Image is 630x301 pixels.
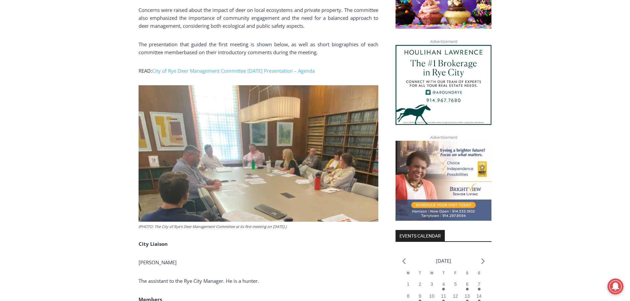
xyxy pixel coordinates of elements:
div: / [74,62,75,69]
div: 6 [77,62,80,69]
span: T [419,271,421,275]
span: The assistant to the Rye City Manager. He is a hunter. [139,278,259,284]
span: The presentation that guided the first meeting is shown below, as well as short biographies of ea... [139,41,378,56]
div: Monday [402,271,414,281]
div: Two by Two Animal Haven & The Nature Company: The Wild World of Animals [69,19,92,61]
button: 3 [426,281,438,293]
em: Has events [442,288,445,290]
a: [PERSON_NAME] Read Sanctuary Fall Fest: [DATE] [0,66,96,82]
span: W [430,271,433,275]
b: City Liaison [139,241,168,247]
time: 1 [407,282,409,287]
span: Intern @ [DOMAIN_NAME] [173,66,307,81]
div: Tuesday [414,271,426,281]
span: S [478,271,480,275]
button: 1 [402,281,414,293]
span: T [442,271,444,275]
div: "We would have speakers with experience in local journalism speak to us about their experiences a... [167,0,313,64]
time: 3 [431,282,433,287]
div: Thursday [438,271,450,281]
a: Next month [481,258,485,264]
span: F [454,271,456,275]
figcaption: (PHOTO: The City of Rye’s Deer Management Committee at its first meeting on [DATE].) [139,224,378,230]
time: 13 [465,293,470,299]
div: Saturday [461,271,473,281]
span: [PERSON_NAME] [139,259,177,266]
h4: [PERSON_NAME] Read Sanctuary Fall Fest: [DATE] [5,66,85,82]
time: 14 [477,293,482,299]
div: 6 [69,62,72,69]
div: Friday [449,271,461,281]
span: S [466,271,468,275]
time: 8 [407,293,409,299]
img: Brightview Senior Living [396,141,491,221]
button: 7 Has events [473,281,485,293]
time: 5 [454,282,457,287]
time: 9 [419,293,421,299]
time: 7 [478,282,481,287]
a: Intern @ [DOMAIN_NAME] [159,64,320,82]
a: City of Rye Deer Management Committee [DATE] Presentation – Agenda [152,67,315,74]
h2: Events Calendar [396,230,445,241]
div: Sunday [473,271,485,281]
button: 2 [414,281,426,293]
span: Advertisement [423,38,464,45]
button: 4 Has events [438,281,450,293]
span: Advertisement [423,134,464,140]
time: 2 [419,282,421,287]
img: Houlihan Lawrence The #1 Brokerage in Rye City [396,45,491,125]
em: Has events [478,288,481,290]
time: 11 [441,293,446,299]
p: READ: [139,67,378,75]
time: 12 [453,293,458,299]
time: 4 [442,282,445,287]
em: Has events [466,288,469,290]
li: [DATE] [436,256,451,265]
span: M [407,271,409,275]
button: 6 Has events [461,281,473,293]
p: based on their introductory comments during the meeting. [139,40,378,56]
span: Concerns were raised about the impact of deer on local ecosystems and private property. The commi... [139,7,378,29]
time: 10 [429,293,435,299]
div: Wednesday [426,271,438,281]
button: 5 [449,281,461,293]
time: 6 [466,282,469,287]
img: (PHOTO: The City of Rye's Deer Management Committee at its first meeting on August 26, 2025.) [139,85,378,222]
a: Previous month [402,258,406,264]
